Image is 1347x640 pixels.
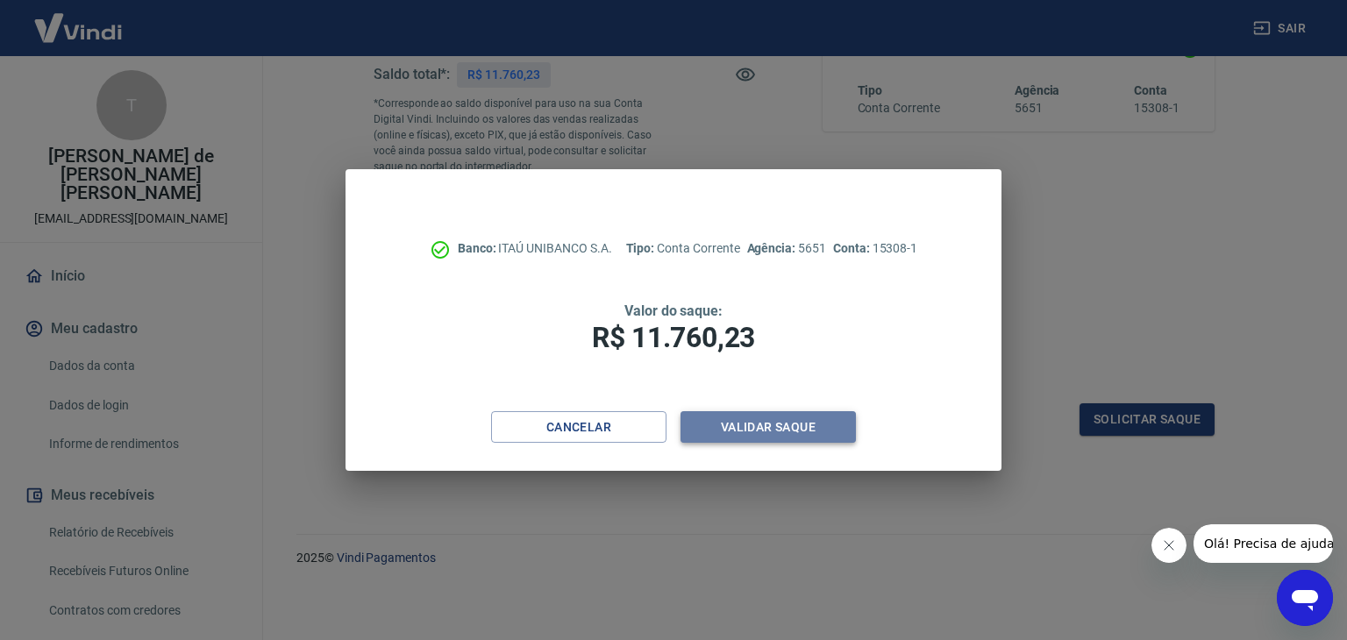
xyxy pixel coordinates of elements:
[1151,528,1187,563] iframe: Fechar mensagem
[681,411,856,444] button: Validar saque
[11,12,147,26] span: Olá! Precisa de ajuda?
[624,302,723,319] span: Valor do saque:
[491,411,666,444] button: Cancelar
[458,241,499,255] span: Banco:
[626,241,658,255] span: Tipo:
[833,239,917,258] p: 15308-1
[626,239,740,258] p: Conta Corrente
[833,241,873,255] span: Conta:
[747,239,826,258] p: 5651
[592,321,755,354] span: R$ 11.760,23
[1194,524,1333,563] iframe: Mensagem da empresa
[458,239,612,258] p: ITAÚ UNIBANCO S.A.
[1277,570,1333,626] iframe: Botão para abrir a janela de mensagens
[747,241,799,255] span: Agência:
